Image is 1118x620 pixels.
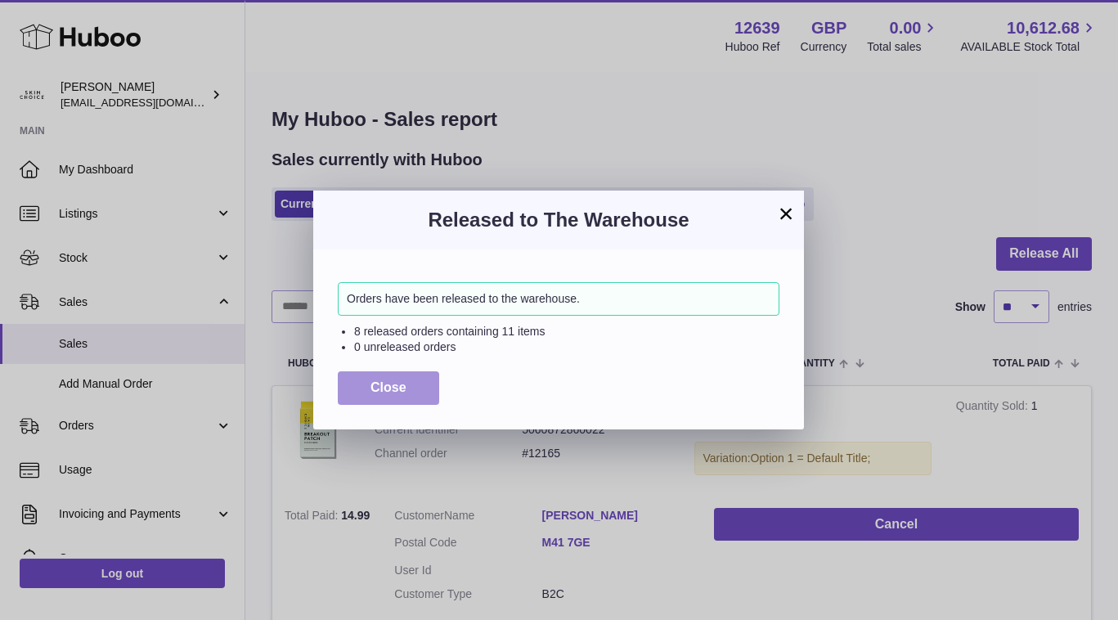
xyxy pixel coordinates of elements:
[354,339,779,355] li: 0 unreleased orders
[354,324,779,339] li: 8 released orders containing 11 items
[338,282,779,316] div: Orders have been released to the warehouse.
[776,204,796,223] button: ×
[370,380,406,394] span: Close
[338,207,779,233] h3: Released to The Warehouse
[338,371,439,405] button: Close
